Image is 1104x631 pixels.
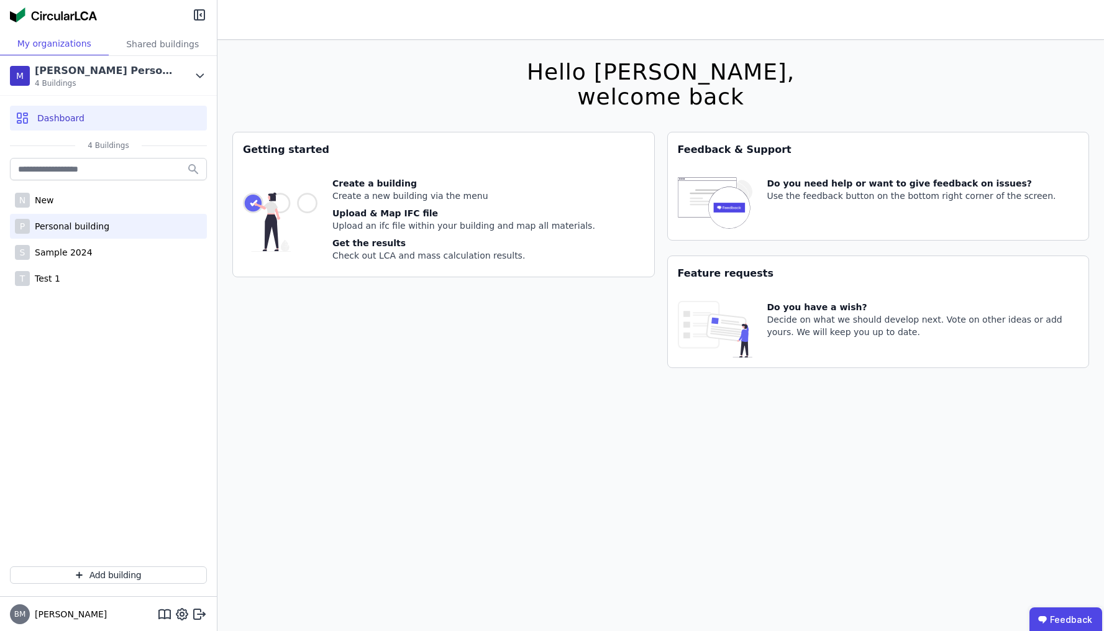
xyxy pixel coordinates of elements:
[243,177,317,267] img: getting_started_tile-DrF_GRSv.svg
[15,193,30,208] div: N
[30,608,107,620] span: [PERSON_NAME]
[10,566,207,584] button: Add building
[767,313,1079,338] div: Decide on what we should develop next. Vote on other ideas or add yours. We will keep you up to d...
[678,301,752,357] img: feature_request_tile-UiXE1qGU.svg
[15,271,30,286] div: T
[332,219,595,232] div: Upload an ifc file within your building and map all materials.
[678,177,752,230] img: feedback-icon-HCTs5lye.svg
[767,190,1056,202] div: Use the feedback button on the bottom right corner of the screen.
[30,220,109,233] div: Personal building
[767,177,1056,190] div: Do you need help or want to give feedback on issues?
[668,132,1089,167] div: Feedback & Support
[30,194,54,206] div: New
[10,7,97,22] img: Concular
[37,112,84,124] span: Dashboard
[75,140,141,150] span: 4 Buildings
[15,219,30,234] div: P
[668,256,1089,291] div: Feature requests
[35,78,178,88] span: 4 Buildings
[30,246,93,259] div: Sample 2024
[767,301,1079,313] div: Do you have a wish?
[109,32,217,55] div: Shared buildings
[10,66,30,86] div: M
[527,60,795,85] div: Hello [PERSON_NAME],
[527,85,795,109] div: welcome back
[332,190,595,202] div: Create a new building via the menu
[332,177,595,190] div: Create a building
[332,237,595,249] div: Get the results
[332,207,595,219] div: Upload & Map IFC file
[332,249,595,262] div: Check out LCA and mass calculation results.
[35,63,178,78] div: [PERSON_NAME] Personal Org
[233,132,654,167] div: Getting started
[30,272,60,285] div: Test 1
[15,245,30,260] div: S
[14,610,26,618] span: BM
